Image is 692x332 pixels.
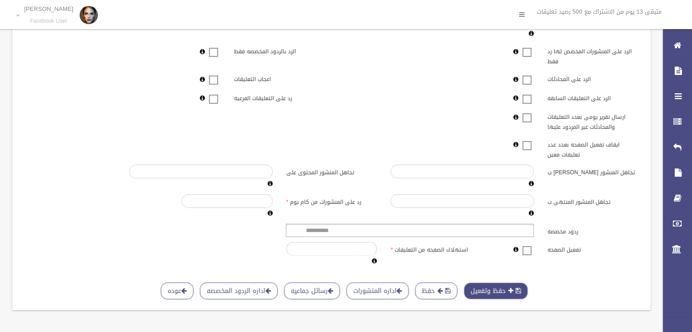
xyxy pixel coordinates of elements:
label: الرد على التعليقات السابقه [540,91,645,103]
label: ايقاف تفعيل الصفحه بعدد عدد تعليقات معين [540,137,645,160]
label: تجاهل المنشور المنتهى ب [540,194,645,207]
a: اداره الردود المخصصه [200,282,278,299]
label: رد على المنشورات من كام يوم [279,194,384,207]
p: [PERSON_NAME] [24,5,73,12]
label: الرد على المحادثات [540,72,645,85]
button: حفظ وتفعيل [464,282,528,299]
label: استهلاك الصفحه من التعليقات [384,242,488,255]
label: رد على التعليقات الفرعيه [227,91,332,103]
a: رسائل جماعيه [284,282,340,299]
small: Facebook User [24,18,73,25]
label: ارسال تقرير يومى بعدد التعليقات والمحادثات غير المردود عليها [540,110,645,132]
a: عوده [161,282,193,299]
label: الرد بالردود المخصصه فقط [227,44,332,57]
a: اداره المنشورات [346,282,409,299]
label: تجاهل المنشور المحتوى على [279,165,384,177]
label: تفعيل الصفحه [540,242,645,255]
label: الرد على المنشورات المخصص لها رد فقط [540,44,645,67]
label: تجاهل المنشور [PERSON_NAME] ب [540,165,645,177]
button: حفظ [415,282,457,299]
label: اعجاب التعليقات [227,72,332,85]
label: ردود مخصصه [540,224,645,236]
